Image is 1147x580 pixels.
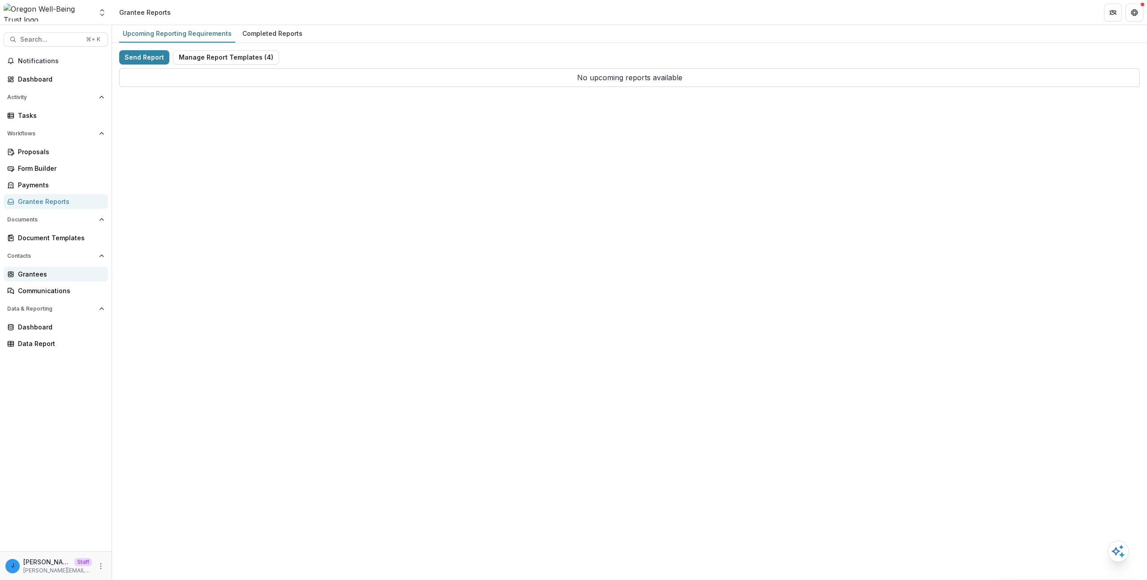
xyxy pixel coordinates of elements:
[18,322,101,332] div: Dashboard
[4,194,108,209] a: Grantee Reports
[119,8,171,17] div: Grantee Reports
[18,339,101,348] div: Data Report
[116,6,174,19] nav: breadcrumb
[4,283,108,298] a: Communications
[4,249,108,263] button: Open Contacts
[18,286,101,295] div: Communications
[7,216,95,223] span: Documents
[239,25,306,43] a: Completed Reports
[4,54,108,68] button: Notifications
[119,50,169,65] button: Send Report
[18,233,101,242] div: Document Templates
[84,35,102,44] div: ⌘ + K
[18,197,101,206] div: Grantee Reports
[119,68,1140,87] p: No upcoming reports available
[74,558,92,566] p: Staff
[18,111,101,120] div: Tasks
[1104,4,1122,22] button: Partners
[4,230,108,245] a: Document Templates
[4,302,108,316] button: Open Data & Reporting
[173,50,279,65] button: Manage Report Templates (4)
[4,4,92,22] img: Oregon Well-Being Trust logo
[20,36,81,43] span: Search...
[96,4,108,22] button: Open entity switcher
[23,557,71,567] p: [PERSON_NAME][EMAIL_ADDRESS][DOMAIN_NAME]
[4,267,108,281] a: Grantees
[18,180,101,190] div: Payments
[119,25,235,43] a: Upcoming Reporting Requirements
[18,57,104,65] span: Notifications
[7,130,95,137] span: Workflows
[4,32,108,47] button: Search...
[18,269,101,279] div: Grantees
[7,306,95,312] span: Data & Reporting
[4,177,108,192] a: Payments
[11,563,14,569] div: jonah@trytemelio.com
[4,161,108,176] a: Form Builder
[4,108,108,123] a: Tasks
[95,561,106,571] button: More
[4,320,108,334] a: Dashboard
[7,253,95,259] span: Contacts
[4,90,108,104] button: Open Activity
[239,27,306,40] div: Completed Reports
[4,144,108,159] a: Proposals
[4,336,108,351] a: Data Report
[4,72,108,87] a: Dashboard
[18,74,101,84] div: Dashboard
[119,27,235,40] div: Upcoming Reporting Requirements
[4,126,108,141] button: Open Workflows
[18,164,101,173] div: Form Builder
[1108,541,1129,562] button: Open AI Assistant
[7,94,95,100] span: Activity
[1125,4,1143,22] button: Get Help
[18,147,101,156] div: Proposals
[23,567,92,575] p: [PERSON_NAME][EMAIL_ADDRESS][DOMAIN_NAME]
[4,212,108,227] button: Open Documents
